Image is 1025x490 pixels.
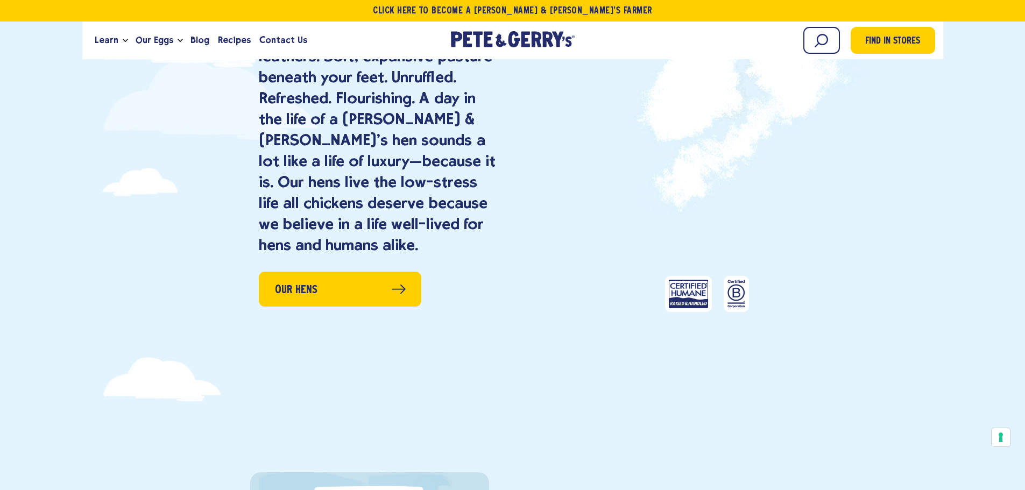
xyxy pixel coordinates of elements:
[259,25,500,255] p: Picture it: Ample sunshine on your feathers. Soft, expansive pasture beneath your feet. Unruffled...
[95,33,118,47] span: Learn
[218,33,251,47] span: Recipes
[178,39,183,42] button: Open the dropdown menu for Our Eggs
[131,26,178,55] a: Our Eggs
[851,27,935,54] a: Find in Stores
[136,33,173,47] span: Our Eggs
[214,26,255,55] a: Recipes
[90,26,123,55] a: Learn
[275,282,317,299] span: Our Hens
[865,34,920,49] span: Find in Stores
[255,26,312,55] a: Contact Us
[190,33,209,47] span: Blog
[186,26,214,55] a: Blog
[992,428,1010,446] button: Your consent preferences for tracking technologies
[259,33,307,47] span: Contact Us
[259,272,421,307] a: Our Hens
[803,27,840,54] input: Search
[123,39,128,42] button: Open the dropdown menu for Learn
